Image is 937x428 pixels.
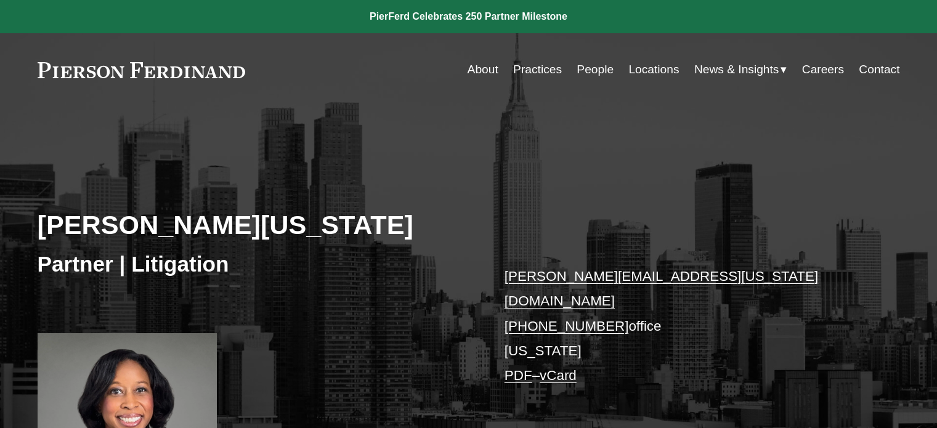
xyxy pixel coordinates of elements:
[540,368,577,383] a: vCard
[505,318,629,334] a: [PHONE_NUMBER]
[577,58,614,81] a: People
[802,58,844,81] a: Careers
[505,264,864,389] p: office [US_STATE] –
[628,58,679,81] a: Locations
[38,209,469,241] h2: [PERSON_NAME][US_STATE]
[38,251,469,278] h3: Partner | Litigation
[505,368,532,383] a: PDF
[505,269,818,309] a: [PERSON_NAME][EMAIL_ADDRESS][US_STATE][DOMAIN_NAME]
[513,58,562,81] a: Practices
[694,59,779,81] span: News & Insights
[694,58,787,81] a: folder dropdown
[859,58,899,81] a: Contact
[468,58,498,81] a: About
